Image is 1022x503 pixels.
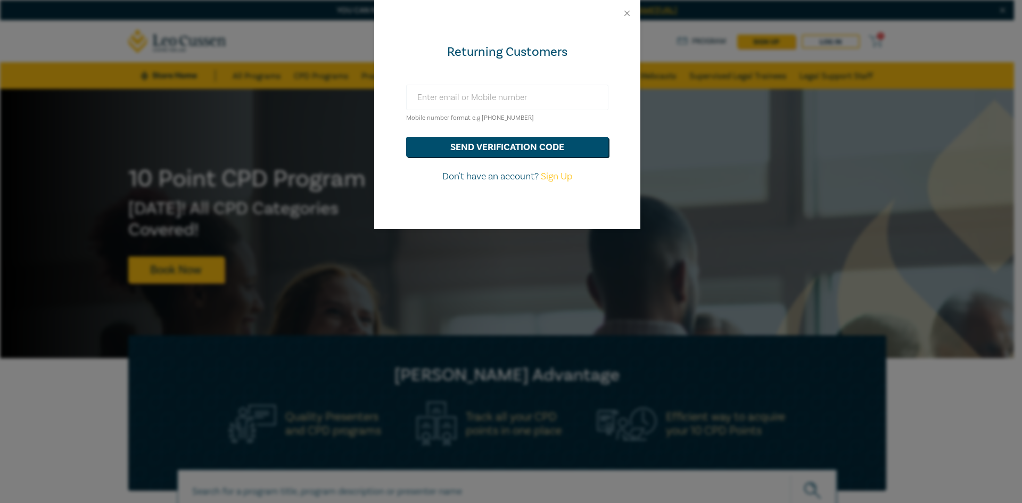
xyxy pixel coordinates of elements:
[622,9,632,18] button: Close
[541,170,572,183] a: Sign Up
[406,170,608,184] p: Don't have an account?
[406,137,608,157] button: send verification code
[406,114,534,122] small: Mobile number format e.g [PHONE_NUMBER]
[406,44,608,61] div: Returning Customers
[406,85,608,110] input: Enter email or Mobile number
